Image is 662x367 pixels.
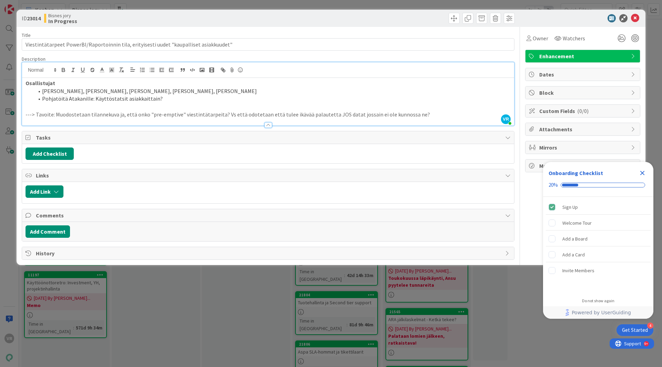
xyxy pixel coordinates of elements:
div: Checklist Container [543,162,653,319]
span: Links [36,171,502,180]
div: Onboarding Checklist [549,169,603,177]
span: Block [539,89,628,97]
div: Welcome Tour [562,219,592,227]
div: Do not show again [582,298,614,304]
span: Owner [533,34,548,42]
p: ---> Tavoite: Muodostetaan tilannekuva ja, että onko "pre-emptive" viestintätarpeita? Vs että odo... [26,111,511,119]
div: Add a Board is incomplete. [546,231,651,246]
button: Add Link [26,185,63,198]
span: Enhancement [539,52,628,60]
li: Pohjatöitä Atakanille: Käyttöstatsit asiakkaittain? [34,95,511,103]
div: Checklist progress: 20% [549,182,648,188]
div: Welcome Tour is incomplete. [546,215,651,231]
div: Get Started [622,327,648,334]
div: 4 [647,323,653,329]
span: Bisnes jory [48,13,77,18]
span: Description [22,56,46,62]
div: Add a Board [562,235,588,243]
div: 9+ [35,3,38,8]
span: Support [14,1,31,9]
div: Invite Members is incomplete. [546,263,651,278]
button: Add Comment [26,225,70,238]
span: History [36,249,502,257]
button: Add Checklist [26,147,74,160]
div: Add a Card is incomplete. [546,247,651,262]
b: 23014 [27,15,41,22]
b: In Progress [48,18,77,24]
div: Invite Members [562,266,594,275]
span: Tasks [36,133,502,142]
label: Title [22,32,31,38]
div: 20% [549,182,558,188]
span: Mirrors [539,143,628,152]
span: Powered by UserGuiding [572,308,631,317]
div: Close Checklist [637,167,648,179]
span: ( 0/0 ) [577,108,589,114]
span: VR [501,114,511,124]
div: Footer [543,306,653,319]
span: Custom Fields [539,107,628,115]
span: ID [22,14,41,22]
span: Metrics [539,162,628,170]
li: [PERSON_NAME], [PERSON_NAME], [PERSON_NAME], [PERSON_NAME], [PERSON_NAME] [34,87,511,95]
strong: Osallistujat [26,80,55,86]
span: Comments [36,211,502,220]
a: Powered by UserGuiding [546,306,650,319]
div: Open Get Started checklist, remaining modules: 4 [616,324,653,336]
div: Sign Up is complete. [546,200,651,215]
span: Watchers [563,34,585,42]
span: Dates [539,70,628,79]
div: Sign Up [562,203,578,211]
input: type card name here... [22,38,514,51]
div: Add a Card [562,251,585,259]
div: Checklist items [543,197,653,294]
span: Attachments [539,125,628,133]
